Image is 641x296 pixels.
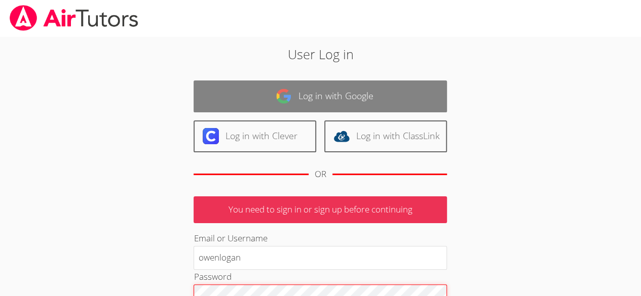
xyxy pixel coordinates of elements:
[194,232,267,244] label: Email or Username
[194,80,447,112] a: Log in with Google
[194,196,447,223] p: You need to sign in or sign up before continuing
[315,167,326,182] div: OR
[333,128,350,144] img: classlink-logo-d6bb404cc1216ec64c9a2012d9dc4662098be43eaf13dc465df04b49fa7ab582.svg
[9,5,139,31] img: airtutors_banner-c4298cdbf04f3fff15de1276eac7730deb9818008684d7c2e4769d2f7ddbe033.png
[203,128,219,144] img: clever-logo-6eab21bc6e7a338710f1a6ff85c0baf02591cd810cc4098c63d3a4b26e2feb20.svg
[194,271,231,282] label: Password
[276,88,292,104] img: google-logo-50288ca7cdecda66e5e0955fdab243c47b7ad437acaf1139b6f446037453330a.svg
[147,45,494,64] h2: User Log in
[194,120,316,152] a: Log in with Clever
[324,120,447,152] a: Log in with ClassLink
